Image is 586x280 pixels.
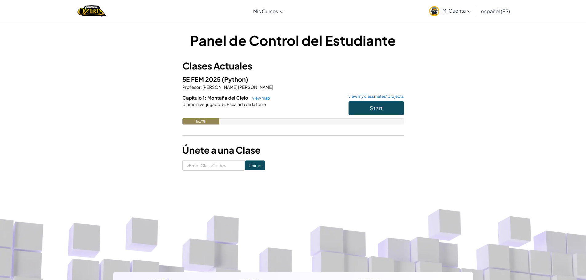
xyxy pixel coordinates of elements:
h1: Panel de Control del Estudiante [182,31,404,50]
span: Start [370,105,383,112]
a: español (ES) [478,3,513,19]
h3: Clases Actuales [182,59,404,73]
span: (Python) [222,75,248,83]
img: avatar [429,6,439,16]
span: : [220,101,221,107]
img: Home [78,5,106,17]
span: Capítulo 1: Montaña del Cielo [182,95,249,101]
span: Profesor [182,84,201,90]
span: 5E FEM 2025 [182,75,222,83]
span: Mis Cursos [253,8,278,14]
input: <Enter Class Code> [182,160,245,171]
span: español (ES) [481,8,510,14]
span: Mi Cuenta [442,7,471,14]
button: Start [349,101,404,115]
a: view map [249,96,270,101]
span: Escalada de la torre [226,101,266,107]
div: 16.7% [182,118,219,124]
span: [PERSON_NAME] [PERSON_NAME] [202,84,273,90]
input: Unirse [245,160,265,170]
a: Mi Cuenta [426,1,474,21]
a: Ozaria by CodeCombat logo [78,5,106,17]
a: view my classmates' projects [345,94,404,98]
a: Mis Cursos [250,3,287,19]
span: 5. [221,101,226,107]
span: : [201,84,202,90]
h3: Únete a una Clase [182,143,404,157]
span: Último nivel jugado [182,101,220,107]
